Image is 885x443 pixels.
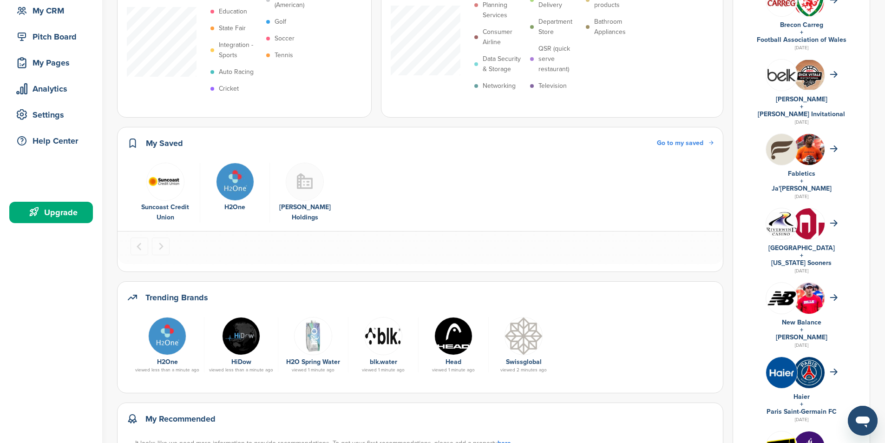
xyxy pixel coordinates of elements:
p: Department Store [538,17,581,37]
div: Settings [14,106,93,123]
a: Swissglobal [506,358,542,366]
img: Ybtexd u 400x400 [434,317,472,355]
a: My Pages [9,52,93,73]
div: My CRM [14,2,93,19]
div: Help Center [14,132,93,149]
div: [PERSON_NAME] Holdings [275,202,335,223]
a: Fabletics [788,170,815,178]
p: QSR (quick serve restaurant) [538,44,581,74]
img: Hb geub1 400x400 [766,134,797,165]
img: Data [766,212,797,236]
a: [PERSON_NAME] [776,333,827,341]
div: [DATE] [742,118,860,126]
p: Auto Racing [219,67,254,77]
a: Paris Saint-Germain FC [767,408,837,416]
button: Previous slide [131,238,148,255]
div: 3 of 3 [270,163,340,223]
img: Zejzbzlq 400x400 [505,317,543,355]
a: Buildingmissing [PERSON_NAME] Holdings [275,163,335,223]
p: Data Security & Storage [483,54,525,74]
a: Haier [793,393,810,401]
img: Blk logo [364,317,402,355]
a: + [800,103,803,111]
div: viewed 1 minute ago [423,368,484,372]
a: Mtqmpgb 400x400 [135,317,199,354]
a: [GEOGRAPHIC_DATA] [768,244,835,252]
a: + [800,177,803,185]
div: [DATE] [742,341,860,350]
img: 0x7wxqi8 400x400 [793,357,825,388]
a: [US_STATE] Sooners [771,259,832,267]
a: [PERSON_NAME] Invitational [758,110,845,118]
img: 220px josh allen [793,283,825,326]
iframe: Button to launch messaging window [848,406,878,436]
img: N9pnhfki 400x400 [222,317,260,355]
button: Next slide [152,238,170,255]
img: Screen shot 2015 01 21 at 10.22.33 am [146,163,184,201]
a: HiDow [231,358,251,366]
a: + [800,251,803,259]
div: viewed 1 minute ago [353,368,413,372]
a: Upgrade [9,202,93,223]
a: + [800,326,803,334]
span: Go to my saved [657,139,703,147]
img: Data [294,317,332,355]
p: Networking [483,81,516,91]
p: Cricket [219,84,239,94]
a: + [800,28,803,36]
div: [DATE] [742,267,860,275]
div: viewed less than a minute ago [209,368,273,372]
img: Data?1415805766 [793,208,825,251]
div: viewed 1 minute ago [283,368,343,372]
img: Mtqmpgb 400x400 [216,163,254,201]
a: New Balance [782,318,821,326]
a: Head [446,358,461,366]
p: Consumer Airline [483,27,525,47]
p: Golf [275,17,286,27]
a: H2One [157,358,178,366]
h2: My Recommended [145,412,216,425]
a: blk.water [370,358,397,366]
div: Analytics [14,80,93,97]
img: Buildingmissing [286,163,324,201]
div: [DATE] [742,416,860,424]
a: Brecon Carreg [780,21,823,29]
p: State Fair [219,23,246,33]
img: Cleanshot 2025 09 07 at 20.31.59 2x [793,60,825,89]
a: Pitch Board [9,26,93,47]
h2: Trending Brands [145,291,208,304]
img: Ja'marr chase [793,134,825,171]
div: H2One [205,202,265,212]
a: Blk logo [353,317,413,354]
p: Integration - Sports [219,40,262,60]
div: viewed less than a minute ago [135,368,199,372]
a: [PERSON_NAME] [776,95,827,103]
div: Suncoast Credit Union [135,202,195,223]
div: Upgrade [14,204,93,221]
p: Bathroom Appliances [594,17,637,37]
a: Go to my saved [657,138,714,148]
img: L 1bnuap 400x400 [766,60,797,91]
p: Soccer [275,33,295,44]
a: Help Center [9,130,93,152]
img: Mtqmpgb 400x400 [148,317,186,355]
a: Settings [9,104,93,126]
div: viewed 2 minutes ago [493,368,554,372]
a: H2O Spring Water [286,358,340,366]
div: [DATE] [742,44,860,52]
a: N9pnhfki 400x400 [209,317,273,354]
a: Analytics [9,78,93,99]
img: Fh8myeok 400x400 [766,357,797,388]
a: Football Association of Wales [757,36,846,44]
p: Television [538,81,567,91]
a: Zejzbzlq 400x400 [493,317,554,354]
a: + [800,400,803,408]
a: Ybtexd u 400x400 [423,317,484,354]
p: Education [219,7,247,17]
div: My Pages [14,54,93,71]
div: 2 of 3 [200,163,270,223]
a: Screen shot 2015 01 21 at 10.22.33 am Suncoast Credit Union [135,163,195,223]
div: [DATE] [742,192,860,201]
a: Mtqmpgb 400x400 H2One [205,163,265,213]
p: Tennis [275,50,293,60]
